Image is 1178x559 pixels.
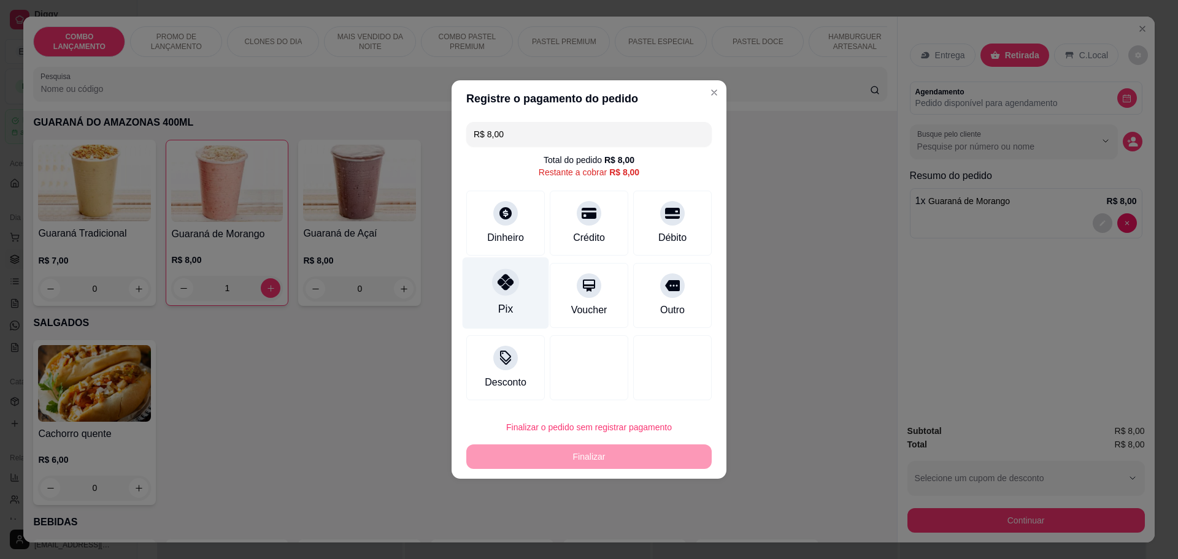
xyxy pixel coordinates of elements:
div: Crédito [573,230,605,245]
div: Dinheiro [487,230,524,245]
div: Outro [660,303,685,318]
button: Finalizar o pedido sem registrar pagamento [466,415,712,439]
button: Close [704,83,724,102]
div: R$ 8,00 [609,166,639,178]
input: Ex.: hambúrguer de cordeiro [474,122,704,146]
header: Registre o pagamento do pedido [452,80,726,117]
div: Total do pedido [544,154,634,166]
div: Débito [658,230,687,245]
div: Restante a cobrar [539,166,639,178]
div: Desconto [485,375,526,390]
div: Voucher [571,303,607,318]
div: Pix [498,301,513,317]
div: R$ 8,00 [604,154,634,166]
